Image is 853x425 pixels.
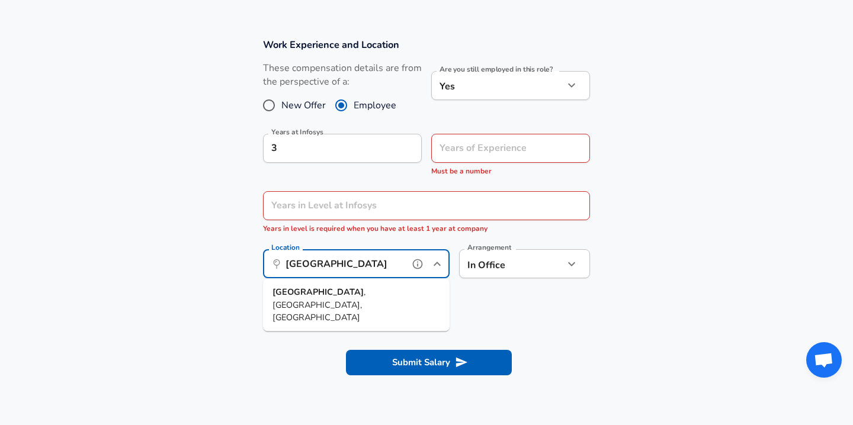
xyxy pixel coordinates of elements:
button: help [409,255,426,273]
label: Location [271,244,299,251]
label: Years at Infosys [271,128,323,136]
button: Submit Salary [346,350,512,375]
div: Open chat [806,342,842,378]
input: 1 [263,191,564,220]
label: These compensation details are from the perspective of a: [263,62,422,89]
div: In Office [459,249,546,278]
label: Are you still employed in this role? [440,66,553,73]
span: , [GEOGRAPHIC_DATA], [GEOGRAPHIC_DATA] [272,286,365,323]
div: Yes [431,71,564,100]
input: 0 [263,134,396,163]
span: New Offer [281,98,326,112]
span: Years in level is required when you have at least 1 year at company [263,224,488,233]
span: Must be a number [431,166,492,176]
span: Employee [354,98,396,112]
label: Arrangement [467,244,511,251]
input: 7 [431,134,564,163]
strong: [GEOGRAPHIC_DATA] [272,286,364,298]
h3: Work Experience and Location [263,38,590,51]
button: Close [429,256,445,272]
